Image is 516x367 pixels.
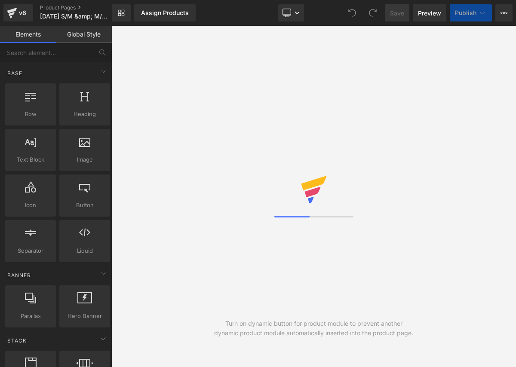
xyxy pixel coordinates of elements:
[17,7,28,18] div: v6
[40,4,126,11] a: Product Pages
[40,13,110,20] span: [DATE] S/M &amp; M/L OG page (medium copy info deleted)
[418,9,441,18] span: Preview
[455,9,476,16] span: Publish
[413,4,446,21] a: Preview
[62,312,107,321] span: Hero Banner
[6,69,23,77] span: Base
[6,336,28,345] span: Stack
[62,110,107,119] span: Heading
[8,201,53,210] span: Icon
[8,246,53,255] span: Separator
[56,26,112,43] a: Global Style
[141,9,189,16] div: Assign Products
[62,246,107,255] span: Liquid
[112,4,131,21] a: New Library
[6,271,32,279] span: Banner
[62,201,107,210] span: Button
[8,155,53,164] span: Text Block
[212,319,415,338] div: Turn on dynamic button for product module to prevent another dynamic product module automatically...
[8,312,53,321] span: Parallax
[8,110,53,119] span: Row
[344,4,361,21] button: Undo
[364,4,381,21] button: Redo
[390,9,404,18] span: Save
[495,4,513,21] button: More
[450,4,492,21] button: Publish
[62,155,107,164] span: Image
[3,4,33,21] a: v6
